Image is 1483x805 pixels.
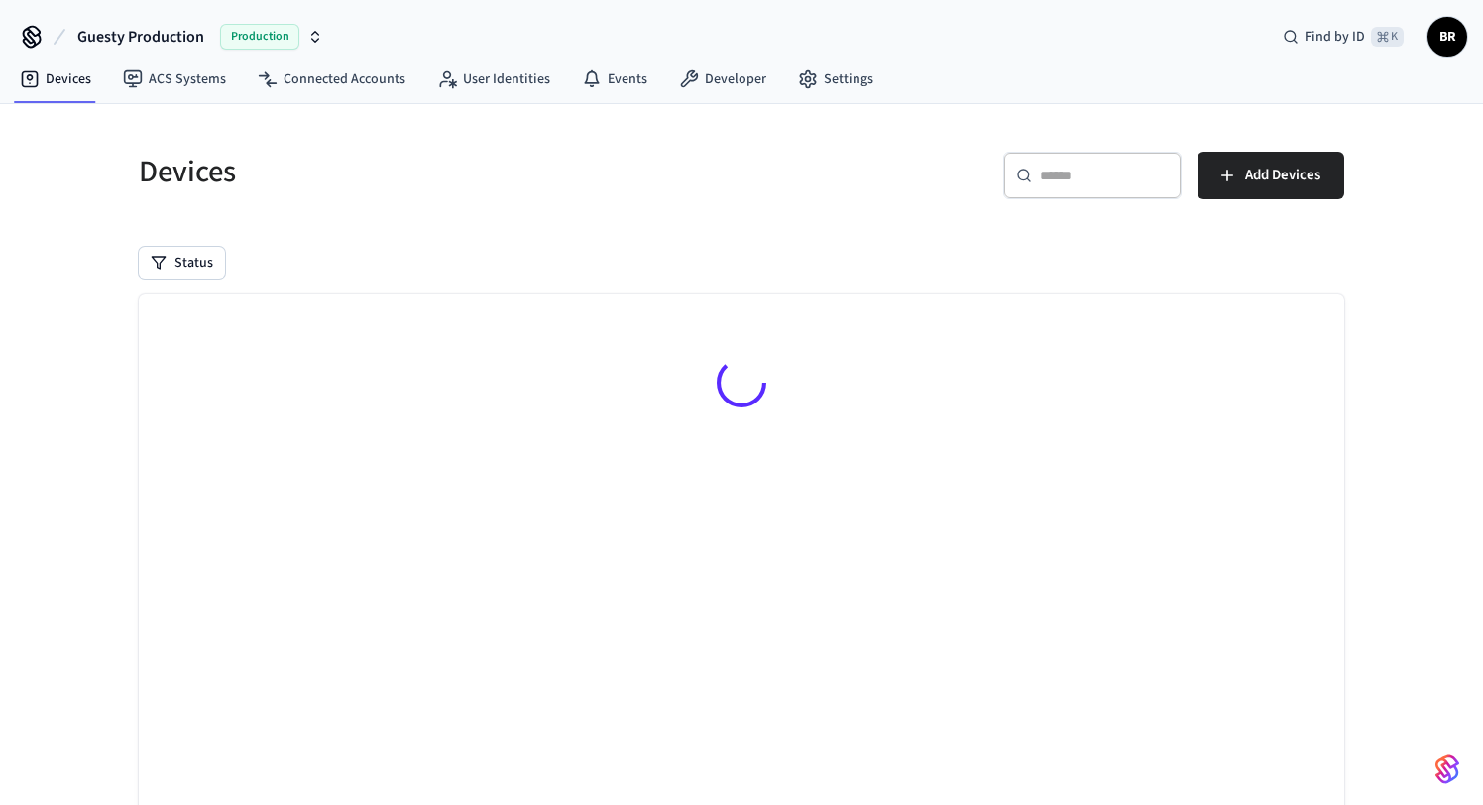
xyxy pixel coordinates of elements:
[77,25,204,49] span: Guesty Production
[1427,17,1467,57] button: BR
[1267,19,1420,55] div: Find by ID⌘ K
[220,24,299,50] span: Production
[421,61,566,97] a: User Identities
[663,61,782,97] a: Developer
[1305,27,1365,47] span: Find by ID
[4,61,107,97] a: Devices
[1198,152,1344,199] button: Add Devices
[1371,27,1404,47] span: ⌘ K
[1245,163,1320,188] span: Add Devices
[242,61,421,97] a: Connected Accounts
[139,152,730,192] h5: Devices
[139,247,225,279] button: Status
[782,61,889,97] a: Settings
[1429,19,1465,55] span: BR
[107,61,242,97] a: ACS Systems
[566,61,663,97] a: Events
[1435,753,1459,785] img: SeamLogoGradient.69752ec5.svg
